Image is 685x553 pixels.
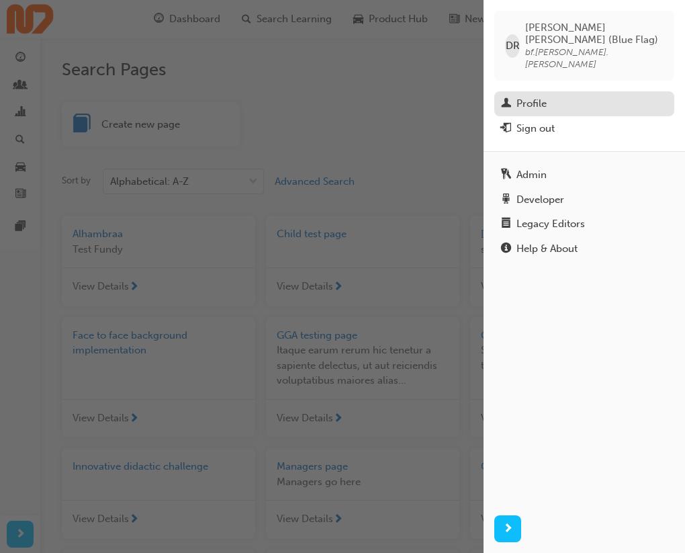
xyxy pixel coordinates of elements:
[516,121,555,136] div: Sign out
[501,123,511,135] span: exit-icon
[506,38,520,54] span: DR
[494,212,674,237] a: Legacy Editors
[525,22,664,46] span: [PERSON_NAME] [PERSON_NAME] (Blue Flag)
[503,521,513,538] span: next-icon
[501,243,511,255] span: info-icon
[501,194,511,206] span: robot-icon
[516,192,564,208] div: Developer
[501,218,511,230] span: notepad-icon
[494,116,674,141] button: Sign out
[516,96,547,112] div: Profile
[494,91,674,116] a: Profile
[494,163,674,187] a: Admin
[494,187,674,212] a: Developer
[516,216,585,232] div: Legacy Editors
[494,237,674,261] a: Help & About
[525,46,608,70] span: bf.[PERSON_NAME].[PERSON_NAME]
[501,98,511,110] span: man-icon
[516,241,578,257] div: Help & About
[516,167,547,183] div: Admin
[501,169,511,181] span: keys-icon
